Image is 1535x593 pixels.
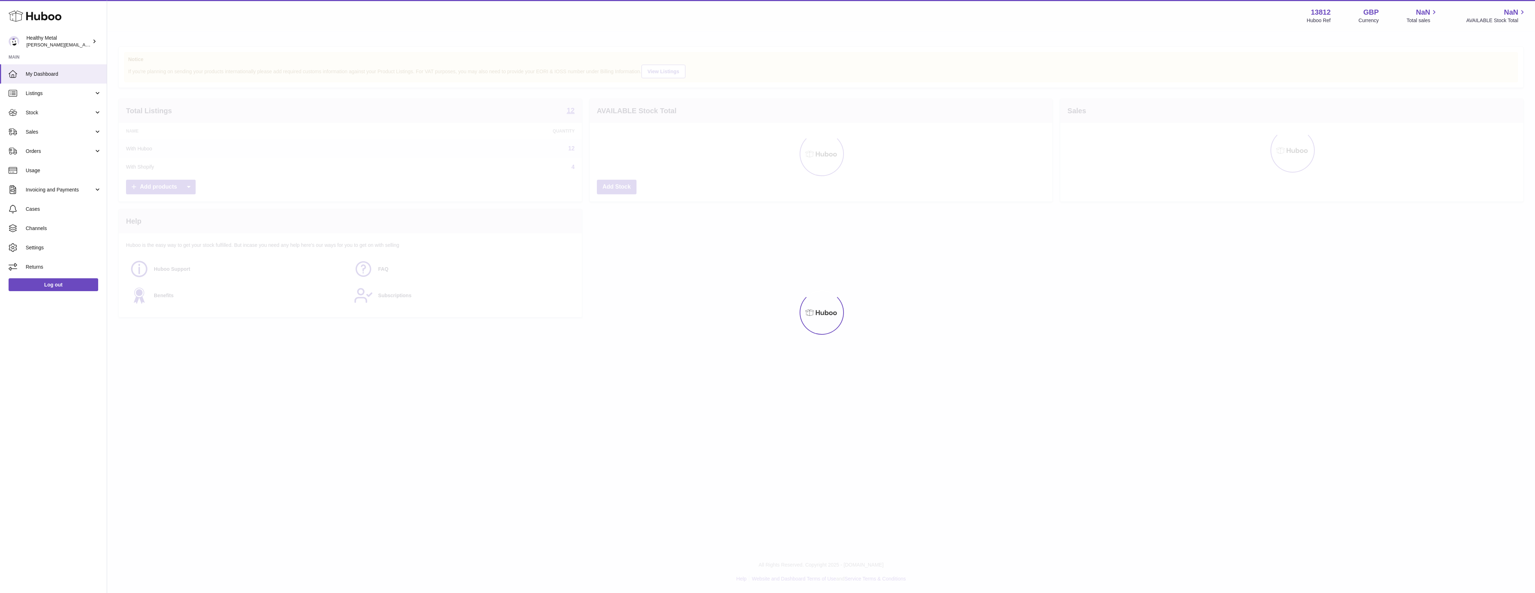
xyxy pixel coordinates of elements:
span: Stock [26,109,94,116]
span: NaN [1504,8,1518,17]
span: Settings [26,244,101,251]
span: Usage [26,167,101,174]
strong: GBP [1363,8,1379,17]
span: Cases [26,206,101,213]
a: Log out [9,278,98,291]
div: Huboo Ref [1307,17,1331,24]
span: NaN [1416,8,1430,17]
span: Total sales [1406,17,1438,24]
a: NaN Total sales [1406,8,1438,24]
a: NaN AVAILABLE Stock Total [1466,8,1526,24]
span: My Dashboard [26,71,101,78]
span: Channels [26,225,101,232]
div: Currency [1359,17,1379,24]
span: AVAILABLE Stock Total [1466,17,1526,24]
span: Listings [26,90,94,97]
span: Orders [26,148,94,155]
span: Returns [26,264,101,270]
span: [PERSON_NAME][EMAIL_ADDRESS][DOMAIN_NAME] [26,42,143,48]
div: Healthy Metal [26,35,91,48]
img: jose@healthy-metal.com [9,36,19,47]
span: Sales [26,129,94,135]
strong: 13812 [1311,8,1331,17]
span: Invoicing and Payments [26,186,94,193]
